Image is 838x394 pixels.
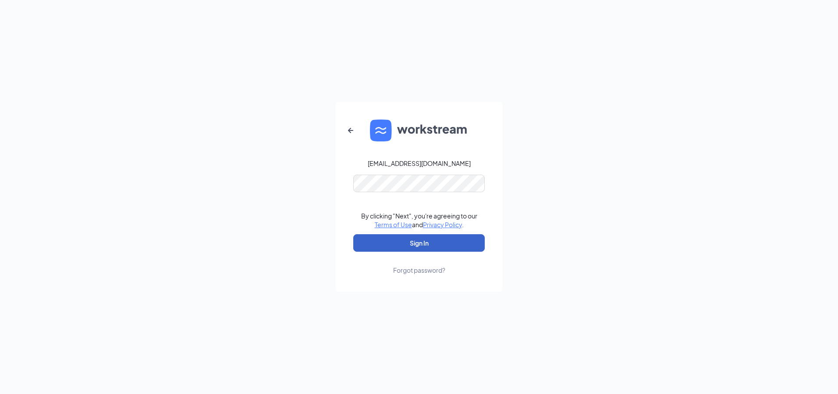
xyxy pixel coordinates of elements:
[345,125,356,136] svg: ArrowLeftNew
[353,234,485,252] button: Sign In
[370,120,468,141] img: WS logo and Workstream text
[340,120,361,141] button: ArrowLeftNew
[368,159,471,168] div: [EMAIL_ADDRESS][DOMAIN_NAME]
[393,252,445,274] a: Forgot password?
[393,266,445,274] div: Forgot password?
[423,221,462,229] a: Privacy Policy
[375,221,412,229] a: Terms of Use
[361,211,477,229] div: By clicking "Next", you're agreeing to our and .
